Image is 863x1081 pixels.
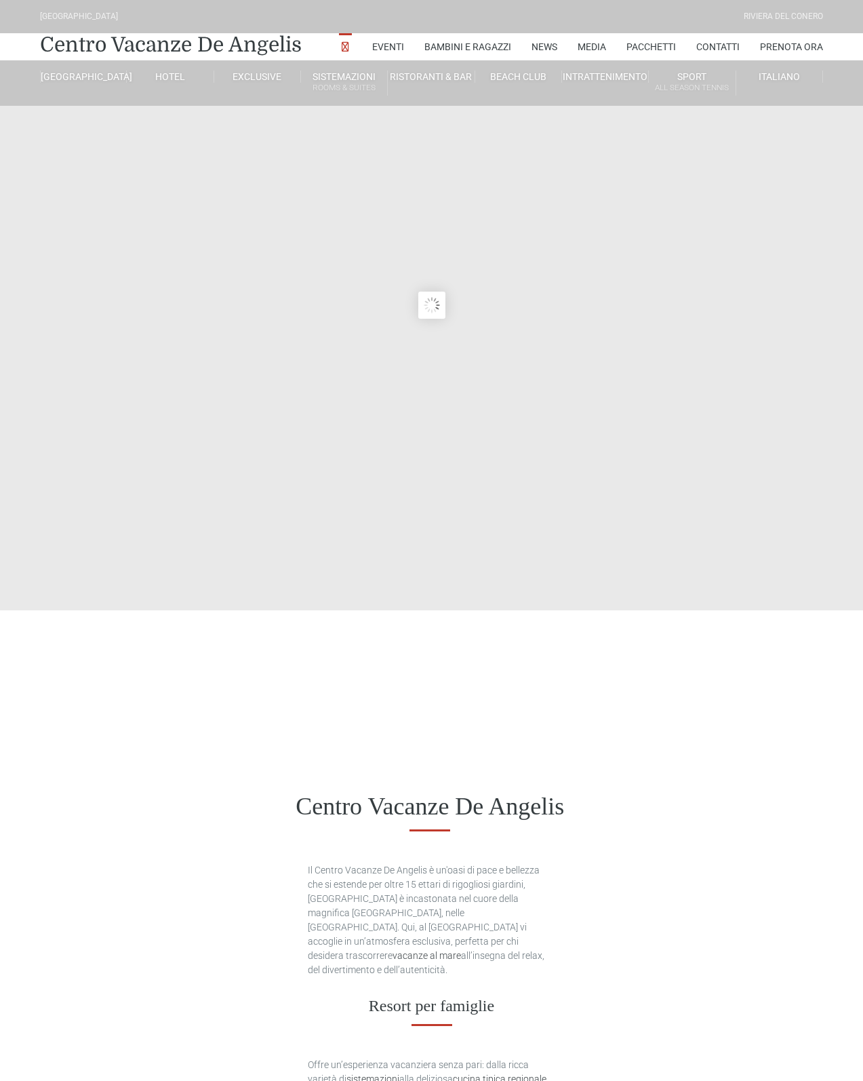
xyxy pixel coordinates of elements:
[626,33,676,60] a: Pacchetti
[308,863,555,977] p: Il Centro Vacanze De Angelis è un'oasi di pace e bellezza che si estende per oltre 15 ettari di r...
[393,950,461,961] a: vacanze al mare
[475,71,562,83] a: Beach Club
[736,71,823,83] a: Italiano
[40,10,118,23] div: [GEOGRAPHIC_DATA]
[40,792,820,821] h1: Centro Vacanze De Angelis
[424,33,511,60] a: Bambini e Ragazzi
[562,71,649,83] a: Intrattenimento
[372,33,404,60] a: Eventi
[40,31,302,58] a: Centro Vacanze De Angelis
[696,33,740,60] a: Contatti
[578,33,606,60] a: Media
[40,71,127,83] a: [GEOGRAPHIC_DATA]
[759,71,800,82] span: Italiano
[301,71,388,96] a: SistemazioniRooms & Suites
[127,71,214,83] a: Hotel
[531,33,557,60] a: News
[40,648,820,716] iframe: WooDoo Online Reception
[214,71,301,83] a: Exclusive
[388,71,475,83] a: Ristoranti & Bar
[301,81,387,94] small: Rooms & Suites
[308,996,555,1016] h3: Resort per famiglie
[760,33,823,60] a: Prenota Ora
[649,81,735,94] small: All Season Tennis
[649,71,736,96] a: SportAll Season Tennis
[744,10,823,23] div: Riviera Del Conero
